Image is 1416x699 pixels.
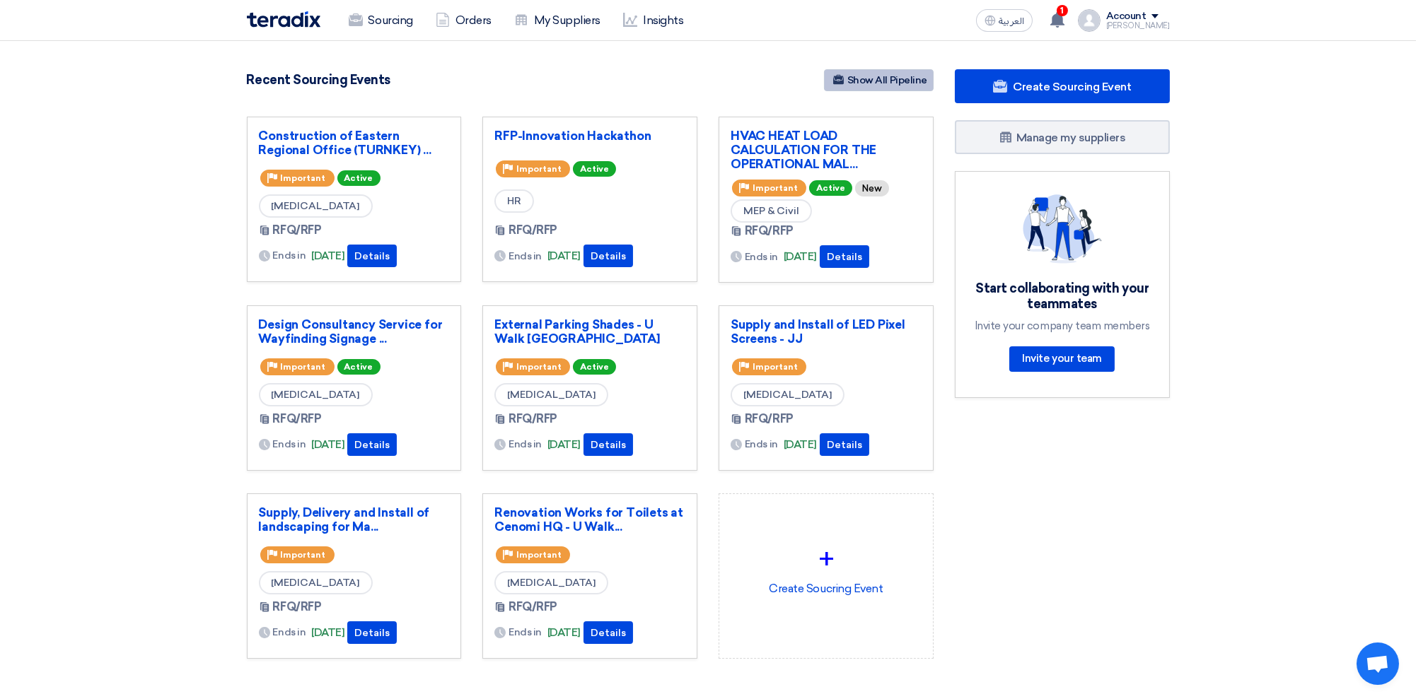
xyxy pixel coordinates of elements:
span: [MEDICAL_DATA] [259,571,373,594]
span: Active [337,359,381,375]
a: External Parking Shades - U Walk [GEOGRAPHIC_DATA] [494,317,685,346]
span: RFQ/RFP [509,222,557,239]
a: Renovation Works for Toilets at Cenomi HQ - U Walk... [494,505,685,534]
span: RFQ/RFP [273,599,322,616]
span: [DATE] [311,248,344,264]
span: Active [337,170,381,186]
span: [DATE] [311,625,344,641]
span: RFQ/RFP [745,411,794,428]
span: [MEDICAL_DATA] [731,383,845,406]
a: Supply and Install of LED Pixel Screens - JJ [731,317,922,346]
span: RFQ/RFP [273,222,322,239]
button: العربية [976,9,1033,32]
span: Ends in [273,248,306,263]
span: [DATE] [784,249,817,265]
span: Active [573,359,616,375]
a: Supply, Delivery and Install of landscaping for Ma... [259,505,450,534]
button: Details [820,433,869,456]
span: Ends in [745,249,778,264]
button: Details [584,433,633,456]
span: [DATE] [547,625,581,641]
span: [DATE] [547,437,581,453]
span: Ends in [509,249,542,264]
span: [MEDICAL_DATA] [259,383,373,406]
div: Invite your company team members [973,319,1152,332]
span: Important [516,164,562,174]
div: Account [1106,11,1147,23]
span: Ends in [745,437,778,452]
span: [DATE] [547,248,581,264]
a: Open chat [1357,642,1399,685]
button: Details [584,245,633,267]
span: Important [281,550,326,560]
a: Insights [612,5,695,36]
span: Ends in [273,625,306,640]
span: [DATE] [784,437,817,453]
span: Important [753,183,798,193]
a: Orders [424,5,503,36]
a: RFP-Innovation Hackathon [494,129,685,143]
span: [MEDICAL_DATA] [494,571,608,594]
a: Construction of Eastern Regional Office (TURNKEY) ... [259,129,450,157]
span: Important [281,362,326,372]
button: Details [347,245,397,267]
button: Details [347,433,397,456]
span: Important [281,173,326,183]
span: RFQ/RFP [509,599,557,616]
img: Teradix logo [247,11,320,28]
a: HVAC HEAT LOAD CALCULATION FOR THE OPERATIONAL MAL... [731,129,922,171]
a: Sourcing [337,5,424,36]
div: New [855,180,889,196]
a: Design Consultancy Service for Wayfinding Signage ... [259,317,450,346]
span: RFQ/RFP [509,411,557,428]
div: [PERSON_NAME] [1106,22,1170,30]
a: Invite your team [1009,346,1114,372]
span: Ends in [509,625,542,640]
span: MEP & Civil [731,199,812,223]
span: العربية [999,16,1024,26]
img: profile_test.png [1078,9,1101,32]
a: Show All Pipeline [824,69,934,91]
span: HR [494,189,534,213]
button: Details [584,621,633,644]
span: Important [516,550,562,560]
a: My Suppliers [503,5,612,36]
div: Create Soucring Event [731,505,922,630]
span: [MEDICAL_DATA] [259,194,373,218]
button: Details [347,621,397,644]
span: 1 [1057,5,1068,16]
span: RFQ/RFP [273,411,322,428]
span: Ends in [273,437,306,452]
span: RFQ/RFP [745,223,794,240]
span: Create Sourcing Event [1013,80,1131,93]
div: Start collaborating with your teammates [973,281,1152,312]
span: Ends in [509,437,542,452]
span: [MEDICAL_DATA] [494,383,608,406]
h4: Recent Sourcing Events [247,72,390,88]
a: Manage my suppliers [955,120,1170,154]
span: Important [753,362,798,372]
img: invite_your_team.svg [1023,194,1102,264]
span: [DATE] [311,437,344,453]
button: Details [820,245,869,268]
span: Active [573,161,616,177]
span: Important [516,362,562,372]
div: + [731,538,922,580]
span: Active [809,180,852,196]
